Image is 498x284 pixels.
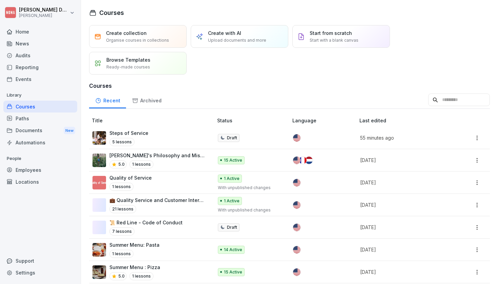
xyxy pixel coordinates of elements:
a: Recent [89,91,126,108]
p: [PERSON_NAME]'s Philosophy and Mission [109,152,206,159]
p: [DATE] [360,268,448,276]
p: Upload documents and more [208,37,266,43]
p: Steps of Service [109,129,148,137]
img: us.svg [293,224,300,231]
a: Employees [3,164,77,176]
img: ep21c2igrbh2xhwygamc4fgx.png [92,176,106,189]
p: 15 Active [224,157,242,163]
p: [PERSON_NAME] Dupont [19,7,68,13]
img: us.svg [293,246,300,253]
p: 1 Active [224,198,240,204]
p: 14 Active [224,247,242,253]
p: Draft [227,135,237,141]
p: Library [3,90,77,101]
p: Summer Menu : Pizza [109,264,160,271]
p: 5.0 [118,161,125,167]
p: 15 Active [224,269,242,275]
a: News [3,38,77,49]
p: People [3,153,77,164]
p: Language [292,117,357,124]
p: Start from scratch [310,29,352,37]
p: 1 lessons [109,183,133,191]
a: Archived [126,91,167,108]
img: cktznsg10ahe3ln2ptfp89y3.png [92,154,106,167]
p: With unpublished changes [218,207,282,213]
p: Draft [227,224,237,230]
p: Create with AI [208,29,241,37]
a: Settings [3,267,77,279]
p: 5 lessons [109,138,134,146]
p: 1 Active [224,176,240,182]
p: Status [217,117,290,124]
img: us.svg [293,179,300,186]
p: 💼 Quality Service and Customer Interaction [109,197,206,204]
a: Courses [3,101,77,113]
a: Events [3,73,77,85]
a: Reporting [3,61,77,73]
p: Last edited [359,117,456,124]
p: With unpublished changes [218,185,282,191]
p: [DATE] [360,157,448,164]
p: 21 lessons [109,205,136,213]
img: l2vh19n2q7kz6s3t5892pad2.png [92,265,106,279]
a: DocumentsNew [3,124,77,137]
div: Documents [3,124,77,137]
p: [DATE] [360,224,448,231]
p: 55 minutes ago [360,134,448,141]
p: Organise courses in collections [106,37,169,43]
p: [DATE] [360,246,448,253]
img: i75bwr3lke107x3pjivkuo40.png [92,243,106,257]
p: Browse Templates [106,56,150,63]
img: us.svg [293,157,300,164]
p: Ready-made courses [106,64,150,70]
p: 7 lessons [109,227,134,236]
img: us.svg [293,134,300,142]
div: New [64,127,75,135]
p: 1 lessons [109,250,133,258]
a: Locations [3,176,77,188]
p: Summer Menu: Pasta [109,241,160,248]
p: 5.0 [118,273,125,279]
a: Home [3,26,77,38]
h3: Courses [89,82,490,90]
img: us.svg [293,201,300,209]
p: 1 lessons [129,160,153,168]
a: Audits [3,49,77,61]
img: us.svg [293,268,300,276]
p: [PERSON_NAME] [19,13,68,18]
p: 📜 Red Line - Code of Conduct [109,219,183,226]
p: Title [92,117,214,124]
div: Support [3,255,77,267]
a: Automations [3,137,77,148]
img: vd9hf8v6tixg1rgmgu18qv0n.png [92,131,106,145]
img: fr.svg [299,157,307,164]
p: [DATE] [360,201,448,208]
p: Start with a blank canvas [310,37,358,43]
a: Paths [3,113,77,124]
img: nl.svg [305,157,313,164]
p: 1 lessons [129,272,153,280]
p: [DATE] [360,179,448,186]
p: Quality of Service [109,174,152,181]
p: Create collection [106,29,147,37]
h1: Courses [99,8,124,17]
